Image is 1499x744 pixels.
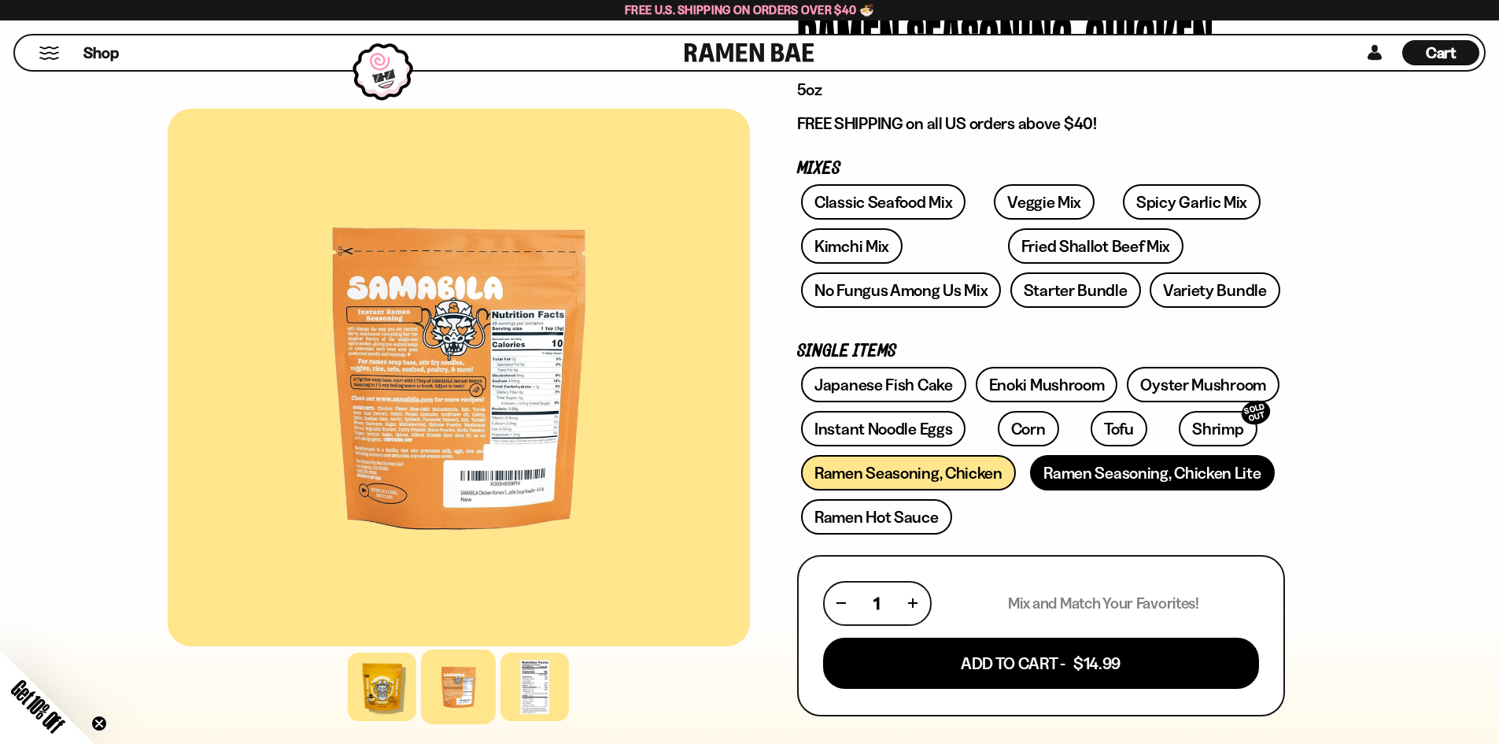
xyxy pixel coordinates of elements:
[801,499,952,535] a: Ramen Hot Sauce
[1402,35,1479,70] div: Cart
[998,411,1059,446] a: Corn
[1123,184,1261,220] a: Spicy Garlic Mix
[1008,228,1183,264] a: Fried Shallot Beef Mix
[797,161,1285,176] p: Mixes
[801,367,966,402] a: Japanese Fish Cake
[873,594,880,613] span: 1
[801,411,965,446] a: Instant Noodle Eggs
[801,228,903,264] a: Kimchi Mix
[1150,272,1280,308] a: Variety Bundle
[83,40,119,65] a: Shop
[1127,367,1279,402] a: Oyster Mushroom
[994,184,1095,220] a: Veggie Mix
[797,344,1285,359] p: Single Items
[1030,455,1274,490] a: Ramen Seasoning, Chicken Lite
[823,638,1259,689] button: Add To Cart - $14.99
[797,80,1285,100] p: 5oz
[1239,398,1273,428] div: SOLD OUT
[1010,272,1141,308] a: Starter Bundle
[625,2,874,17] span: Free U.S. Shipping on Orders over $40 🍜
[801,184,965,220] a: Classic Seafood Mix
[801,272,1001,308] a: No Fungus Among Us Mix
[1008,594,1199,613] p: Mix and Match Your Favorites!
[976,367,1118,402] a: Enoki Mushroom
[797,113,1285,134] p: FREE SHIPPING on all US orders above $40!
[1091,411,1147,446] a: Tofu
[91,716,107,731] button: Close teaser
[83,43,119,64] span: Shop
[1426,43,1457,62] span: Cart
[7,676,68,737] span: Get 10% Off
[39,46,60,60] button: Mobile Menu Trigger
[1179,411,1257,446] a: ShrimpSOLD OUT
